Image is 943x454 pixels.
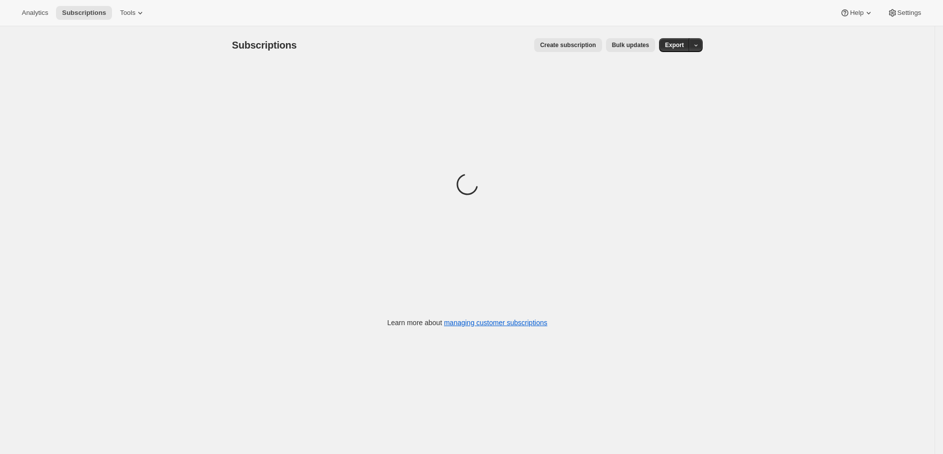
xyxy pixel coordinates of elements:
span: Subscriptions [232,40,297,51]
span: Subscriptions [62,9,106,17]
p: Learn more about [388,318,548,328]
span: Tools [120,9,135,17]
span: Create subscription [540,41,596,49]
button: Create subscription [534,38,602,52]
button: Help [834,6,879,20]
button: Settings [882,6,927,20]
span: Help [850,9,863,17]
button: Export [659,38,690,52]
button: Analytics [16,6,54,20]
span: Settings [897,9,921,17]
span: Analytics [22,9,48,17]
a: managing customer subscriptions [444,319,548,327]
span: Bulk updates [612,41,649,49]
button: Subscriptions [56,6,112,20]
span: Export [665,41,684,49]
button: Tools [114,6,151,20]
button: Bulk updates [606,38,655,52]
